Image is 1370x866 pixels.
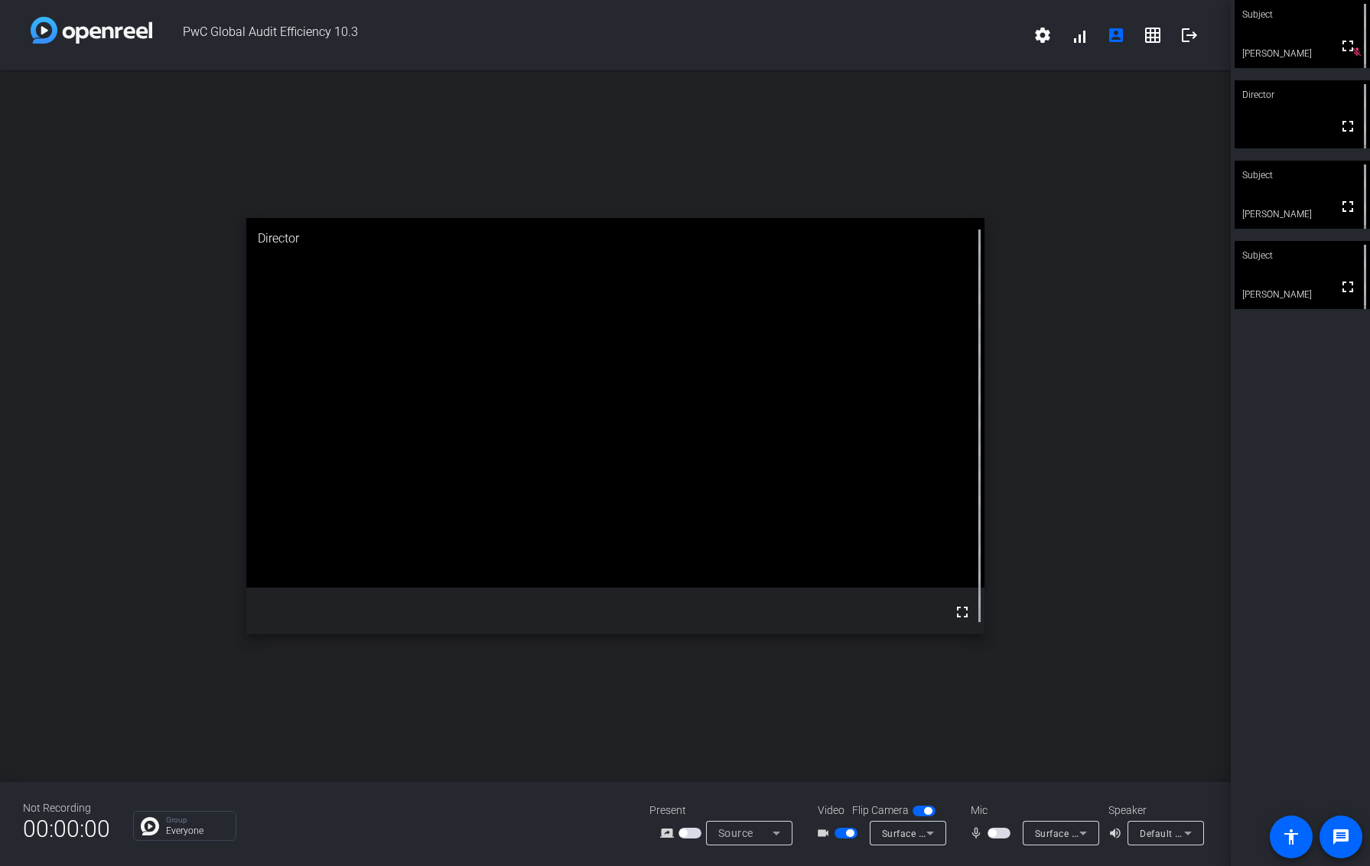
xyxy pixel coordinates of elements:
div: Speaker [1108,803,1200,819]
mat-icon: screen_share_outline [660,824,678,842]
img: white-gradient.svg [31,17,152,44]
mat-icon: videocam_outline [816,824,835,842]
mat-icon: settings [1033,26,1052,44]
div: Not Recording [23,800,110,816]
mat-icon: volume_up [1108,824,1127,842]
mat-icon: mic_none [969,824,988,842]
div: Director [246,218,984,259]
mat-icon: fullscreen [1339,117,1357,135]
p: Group [166,816,228,824]
span: Source [718,827,753,839]
div: Mic [955,803,1108,819]
span: Flip Camera [852,803,909,819]
mat-icon: message [1332,828,1350,846]
mat-icon: fullscreen [1339,37,1357,55]
mat-icon: fullscreen [953,603,971,621]
button: signal_cellular_alt [1061,17,1098,54]
mat-icon: grid_on [1144,26,1162,44]
span: Surface Stereo Microphones (2- Surface High Definition Audio) [1035,827,1315,839]
div: Director [1235,80,1370,109]
span: PwC Global Audit Efficiency 10.3 [152,17,1024,54]
div: Subject [1235,161,1370,190]
img: Chat Icon [141,817,159,835]
div: Subject [1235,241,1370,270]
span: 00:00:00 [23,810,110,848]
span: Surface Camera Front (045e:0990) [882,827,1038,839]
span: Video [818,803,844,819]
mat-icon: account_box [1107,26,1125,44]
mat-icon: fullscreen [1339,197,1357,216]
mat-icon: fullscreen [1339,278,1357,296]
p: Everyone [166,826,228,835]
mat-icon: accessibility [1282,828,1300,846]
mat-icon: logout [1180,26,1199,44]
div: Present [649,803,802,819]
